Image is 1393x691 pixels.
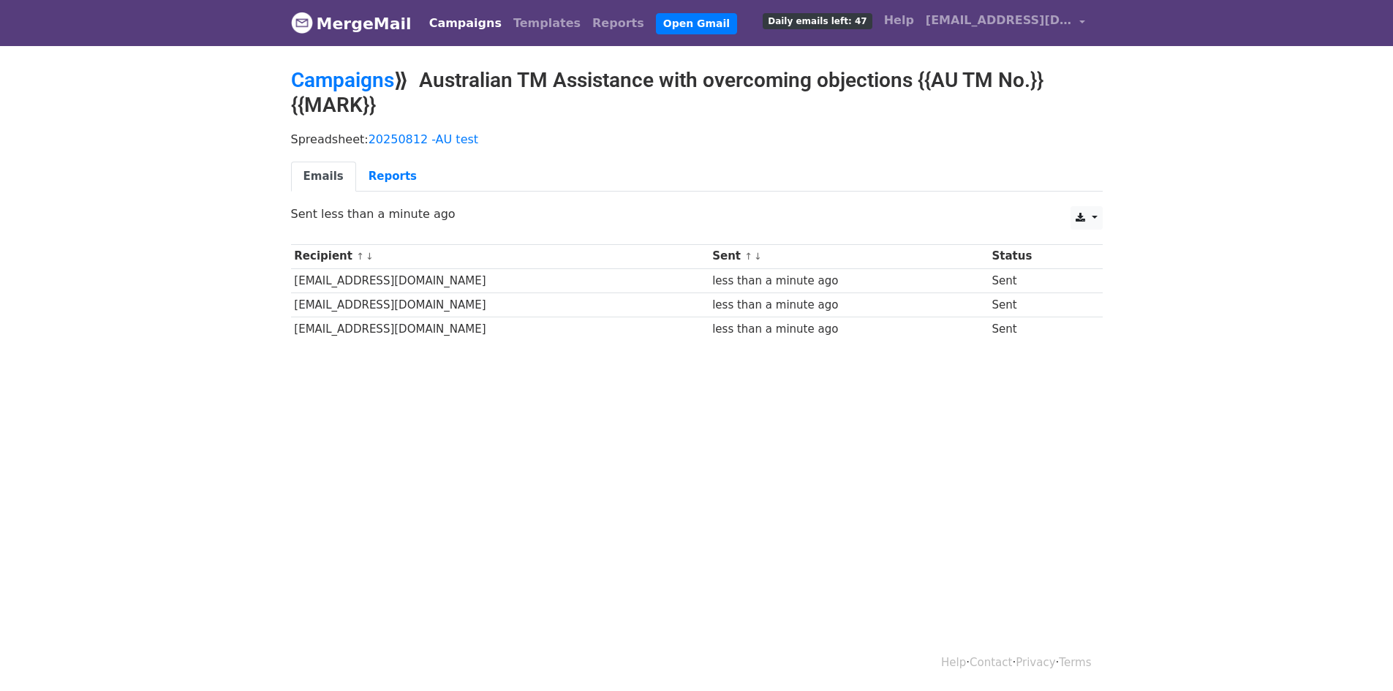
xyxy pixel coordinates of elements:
[709,244,988,268] th: Sent
[1016,656,1055,669] a: Privacy
[763,13,872,29] span: Daily emails left: 47
[423,9,507,38] a: Campaigns
[291,12,313,34] img: MergeMail logo
[989,244,1088,268] th: Status
[507,9,586,38] a: Templates
[920,6,1091,40] a: [EMAIL_ADDRESS][DOMAIN_NAME]
[356,162,429,192] a: Reports
[291,132,1103,147] p: Spreadsheet:
[754,251,762,262] a: ↓
[1059,656,1091,669] a: Terms
[366,251,374,262] a: ↓
[744,251,752,262] a: ↑
[291,206,1103,222] p: Sent less than a minute ago
[586,9,650,38] a: Reports
[757,6,877,35] a: Daily emails left: 47
[989,292,1088,317] td: Sent
[1320,621,1393,691] iframe: Chat Widget
[291,244,709,268] th: Recipient
[291,292,709,317] td: [EMAIL_ADDRESS][DOMAIN_NAME]
[712,273,985,290] div: less than a minute ago
[291,8,412,39] a: MergeMail
[291,68,394,92] a: Campaigns
[291,68,1103,117] h2: ⟫ Australian TM Assistance with overcoming objections {{AU TM No.}} {{MARK}}
[291,317,709,341] td: [EMAIL_ADDRESS][DOMAIN_NAME]
[369,132,478,146] a: 20250812 -AU test
[712,297,985,314] div: less than a minute ago
[989,317,1088,341] td: Sent
[656,13,737,34] a: Open Gmail
[291,162,356,192] a: Emails
[291,268,709,292] td: [EMAIL_ADDRESS][DOMAIN_NAME]
[712,321,985,338] div: less than a minute ago
[970,656,1012,669] a: Contact
[926,12,1072,29] span: [EMAIL_ADDRESS][DOMAIN_NAME]
[941,656,966,669] a: Help
[989,268,1088,292] td: Sent
[878,6,920,35] a: Help
[356,251,364,262] a: ↑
